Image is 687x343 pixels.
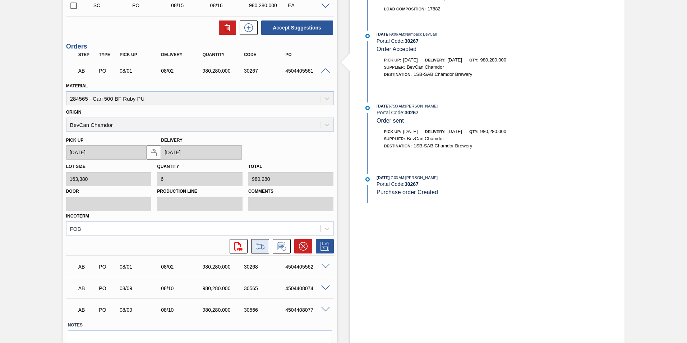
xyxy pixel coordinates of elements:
[147,145,161,160] button: locked
[118,285,164,291] div: 08/09/2025
[226,239,248,253] div: Open PDF file
[377,104,389,108] span: [DATE]
[384,137,405,141] span: Supplier:
[283,264,330,270] div: 4504405562
[118,68,164,74] div: 08/01/2025
[404,32,437,36] span: : Nampack BevCan
[403,129,418,134] span: [DATE]
[248,164,262,169] label: Total
[118,264,164,270] div: 08/01/2025
[404,175,438,180] span: : [PERSON_NAME]
[404,104,438,108] span: : [PERSON_NAME]
[405,110,419,115] strong: 30267
[215,20,236,35] div: Delete Suggestions
[377,175,389,180] span: [DATE]
[66,83,88,88] label: Material
[159,307,206,313] div: 08/10/2025
[201,307,247,313] div: 980,280.000
[247,3,291,8] div: 980,280.000
[242,285,289,291] div: 30565
[390,176,404,180] span: - 7:33 AM
[97,264,119,270] div: Purchase order
[384,72,412,77] span: Destination:
[78,285,96,291] p: AB
[469,129,478,134] span: Qty:
[97,285,119,291] div: Purchase order
[159,285,206,291] div: 08/10/2025
[118,52,164,57] div: Pick up
[283,52,330,57] div: PO
[414,143,472,148] span: 1SB-SAB Chamdor Brewery
[248,186,334,197] label: Comments
[236,20,258,35] div: New suggestion
[66,43,334,50] h3: Orders
[161,138,183,143] label: Delivery
[405,181,419,187] strong: 30267
[78,307,96,313] p: AB
[242,52,289,57] div: Code
[403,57,418,63] span: [DATE]
[291,239,312,253] div: Cancel Order
[77,63,98,79] div: Awaiting Pick Up
[384,144,412,148] span: Destination:
[283,285,330,291] div: 4504408074
[97,52,119,57] div: Type
[312,239,334,253] div: Save Order
[130,3,174,8] div: Purchase order
[377,118,404,124] span: Order sent
[157,164,179,169] label: Quantity
[159,68,206,74] div: 08/02/2025
[242,307,289,313] div: 30566
[78,264,96,270] p: AB
[159,264,206,270] div: 08/02/2025
[161,145,242,160] input: mm/dd/yyyy
[425,58,446,62] span: Delivery:
[77,302,98,318] div: Awaiting Pick Up
[365,34,370,38] img: atual
[407,64,444,70] span: BevCan Chamdor
[258,20,334,36] div: Accept Suggestions
[377,32,389,36] span: [DATE]
[97,307,119,313] div: Purchase order
[78,68,96,74] p: AB
[201,285,247,291] div: 980,280.000
[242,68,289,74] div: 30267
[66,110,82,115] label: Origin
[480,57,506,63] span: 980,280.000
[208,3,252,8] div: 08/16/2025
[447,129,462,134] span: [DATE]
[92,3,135,8] div: Suggestion Created
[365,106,370,110] img: atual
[377,181,547,187] div: Portal Code:
[283,68,330,74] div: 4504405561
[169,3,213,8] div: 08/15/2025
[66,164,86,169] label: Lot size
[201,68,247,74] div: 980,280.000
[414,72,472,77] span: 1SB-SAB Chamdor Brewery
[77,259,98,275] div: Awaiting Pick Up
[201,264,247,270] div: 980,280.000
[447,57,462,63] span: [DATE]
[480,129,506,134] span: 980,280.000
[66,145,147,160] input: mm/dd/yyyy
[377,46,416,52] span: Order Accepted
[261,20,333,35] button: Accept Suggestions
[384,129,401,134] span: Pick up:
[242,264,289,270] div: 30268
[77,52,98,57] div: Step
[269,239,291,253] div: Inform order change
[149,148,158,157] img: locked
[377,110,547,115] div: Portal Code:
[377,38,547,44] div: Portal Code:
[66,214,89,219] label: Incoterm
[201,52,247,57] div: Quantity
[70,225,81,232] div: FOB
[286,3,329,8] div: EA
[68,320,332,330] label: Notes
[390,104,404,108] span: - 7:33 AM
[77,280,98,296] div: Awaiting Pick Up
[428,6,441,12] span: 17882
[384,7,426,11] span: Load Composition :
[384,65,405,69] span: Supplier:
[157,186,243,197] label: Production Line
